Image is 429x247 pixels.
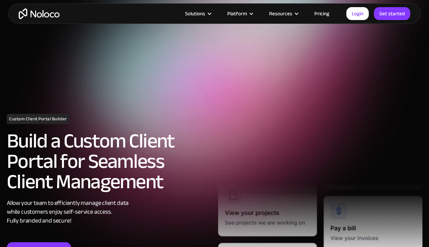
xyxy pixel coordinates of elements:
[346,7,369,20] a: Login
[177,9,219,18] div: Solutions
[219,9,261,18] div: Platform
[185,9,205,18] div: Solutions
[374,7,410,20] a: Get started
[269,9,292,18] div: Resources
[7,199,211,225] div: Allow your team to efficiently manage client data while customers enjoy self-service access. Full...
[7,131,211,192] h2: Build a Custom Client Portal for Seamless Client Management
[306,9,338,18] a: Pricing
[261,9,306,18] div: Resources
[227,9,247,18] div: Platform
[19,8,60,19] a: home
[7,114,69,124] h1: Custom Client Portal Builder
